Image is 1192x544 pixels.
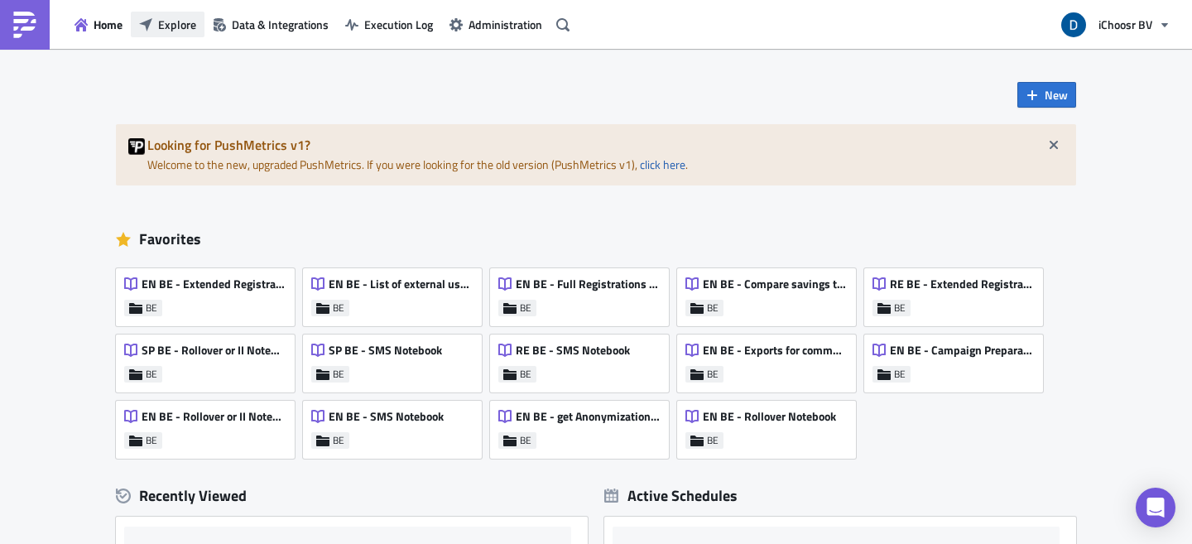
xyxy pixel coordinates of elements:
[142,409,286,424] span: EN BE - Rollover or II Notebook
[516,343,630,358] span: RE BE - SMS Notebook
[146,368,157,381] span: BE
[707,301,719,315] span: BE
[142,277,286,291] span: EN BE - Extended Registrations export
[864,260,1051,326] a: RE BE - Extended Registrations exportBE
[520,434,531,447] span: BE
[703,343,847,358] span: EN BE - Exports for community leaders
[864,326,1051,392] a: EN BE - Campaign Preparation - Info for suppliersBE
[1051,7,1180,43] button: iChoosr BV
[303,326,490,392] a: SP BE - SMS NotebookBE
[703,277,847,291] span: EN BE - Compare savings to the Average Market Offer
[1060,11,1088,39] img: Avatar
[890,277,1034,291] span: RE BE - Extended Registrations export
[469,16,542,33] span: Administration
[337,12,441,37] button: Execution Log
[116,260,303,326] a: EN BE - Extended Registrations exportBE
[677,260,864,326] a: EN BE - Compare savings to the Average Market OfferBE
[116,484,588,508] div: Recently Viewed
[303,260,490,326] a: EN BE - List of external user id's of KBC RegistrantsBE
[116,124,1076,185] div: Welcome to the new, upgraded PushMetrics. If you were looking for the old version (PushMetrics v1...
[441,12,550,37] button: Administration
[66,12,131,37] button: Home
[333,301,344,315] span: BE
[12,12,38,38] img: PushMetrics
[147,138,1064,152] h5: Looking for PushMetrics v1?
[640,156,685,173] a: click here
[158,16,196,33] span: Explore
[364,16,433,33] span: Execution Log
[204,12,337,37] button: Data & Integrations
[516,409,660,424] span: EN BE - get Anonymization list
[520,301,531,315] span: BE
[677,392,864,459] a: EN BE - Rollover NotebookBE
[1045,86,1068,104] span: New
[890,343,1034,358] span: EN BE - Campaign Preparation - Info for suppliers
[707,368,719,381] span: BE
[303,392,490,459] a: EN BE - SMS NotebookBE
[677,326,864,392] a: EN BE - Exports for community leadersBE
[516,277,660,291] span: EN BE - Full Registrations export for project/community
[116,227,1076,252] div: Favorites
[490,392,677,459] a: EN BE - get Anonymization listBE
[1017,82,1076,108] button: New
[490,326,677,392] a: RE BE - SMS NotebookBE
[116,392,303,459] a: EN BE - Rollover or II NotebookBE
[329,277,473,291] span: EN BE - List of external user id's of KBC Registrants
[604,486,738,505] div: Active Schedules
[703,409,836,424] span: EN BE - Rollover Notebook
[94,16,123,33] span: Home
[146,301,157,315] span: BE
[894,368,906,381] span: BE
[894,301,906,315] span: BE
[333,368,344,381] span: BE
[131,12,204,37] button: Explore
[707,434,719,447] span: BE
[146,434,157,447] span: BE
[232,16,329,33] span: Data & Integrations
[520,368,531,381] span: BE
[329,409,444,424] span: EN BE - SMS Notebook
[116,326,303,392] a: SP BE - Rollover or II NotebookBE
[1098,16,1152,33] span: iChoosr BV
[333,434,344,447] span: BE
[142,343,286,358] span: SP BE - Rollover or II Notebook
[329,343,442,358] span: SP BE - SMS Notebook
[490,260,677,326] a: EN BE - Full Registrations export for project/communityBE
[1136,488,1175,527] div: Open Intercom Messenger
